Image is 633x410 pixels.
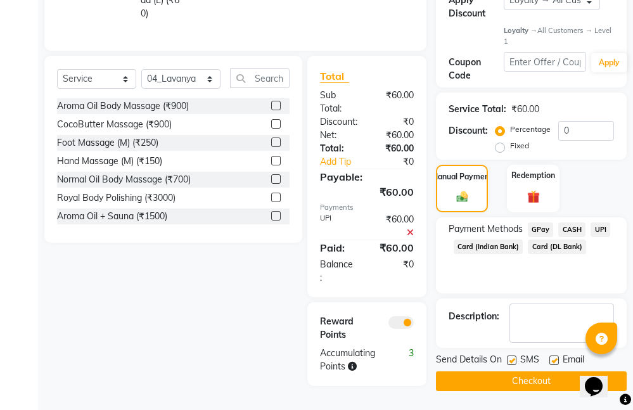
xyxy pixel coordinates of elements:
span: Card (DL Bank) [528,240,586,254]
div: 3 [395,347,423,373]
div: Aroma Oil Body Massage (₹900) [57,99,189,113]
div: Total: [310,142,367,155]
span: Email [563,353,584,369]
img: _gift.svg [523,189,544,205]
div: Discount: [449,124,488,138]
div: Hand Massage (M) (₹150) [57,155,162,168]
span: Total [320,70,349,83]
span: Payment Methods [449,222,523,236]
span: Card (Indian Bank) [454,240,523,254]
div: ₹0 [367,115,423,129]
div: Reward Points [310,315,367,342]
div: ₹60.00 [367,129,423,142]
div: ₹60.00 [511,103,539,116]
span: CASH [558,222,585,237]
span: Send Details On [436,353,502,369]
button: Apply [591,53,627,72]
div: Normal Oil Body Massage (₹700) [57,173,191,186]
div: Foot Massage (M) (₹250) [57,136,158,150]
div: ₹0 [367,258,423,285]
div: ₹0 [376,155,423,169]
input: Enter Offer / Coupon Code [504,52,587,72]
a: Add Tip [310,155,376,169]
div: ₹60.00 [367,240,423,255]
div: Balance : [310,258,367,285]
div: Description: [449,310,499,323]
label: Manual Payment [432,171,492,183]
div: Net: [310,129,367,142]
span: GPay [528,222,554,237]
div: Paid: [310,240,367,255]
strong: Loyalty → [504,26,537,35]
div: Royal Body Polishing (₹3000) [57,191,176,205]
input: Search or Scan [230,68,290,88]
div: ₹60.00 [367,142,423,155]
div: Sub Total: [310,89,367,115]
div: ₹60.00 [367,89,423,115]
span: UPI [591,222,610,237]
div: CocoButter Massage (₹900) [57,118,172,131]
label: Percentage [510,124,551,135]
div: ₹60.00 [367,213,423,240]
div: Payable: [310,169,423,184]
iframe: chat widget [580,359,620,397]
button: Checkout [436,371,627,391]
div: Payments [320,202,414,213]
div: Aroma Oil + Sauna (₹1500) [57,210,167,223]
div: Discount: [310,115,367,129]
div: All Customers → Level 1 [504,25,614,47]
div: Coupon Code [449,56,504,82]
div: Accumulating Points [310,347,395,373]
label: Fixed [510,140,529,151]
label: Redemption [511,170,555,181]
div: Service Total: [449,103,506,116]
img: _cash.svg [453,190,471,203]
span: SMS [520,353,539,369]
div: UPI [310,213,367,240]
div: ₹60.00 [310,184,423,200]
